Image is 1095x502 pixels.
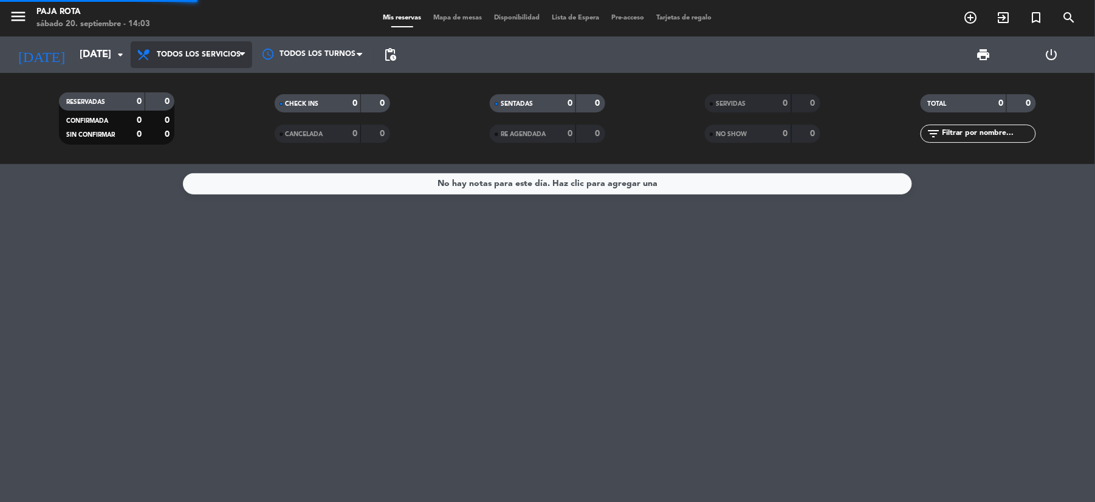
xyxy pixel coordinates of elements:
[1045,47,1059,62] i: power_settings_new
[9,7,27,30] button: menu
[9,7,27,26] i: menu
[36,18,150,30] div: sábado 20. septiembre - 14:03
[783,129,788,138] strong: 0
[501,131,546,137] span: RE AGENDADA
[438,177,657,191] div: No hay notas para este día. Haz clic para agregar una
[113,47,128,62] i: arrow_drop_down
[286,131,323,137] span: CANCELADA
[66,99,105,105] span: RESERVADAS
[997,10,1011,25] i: exit_to_app
[568,129,572,138] strong: 0
[546,15,606,21] span: Lista de Espera
[165,130,172,139] strong: 0
[137,116,142,125] strong: 0
[941,127,1035,140] input: Filtrar por nombre...
[286,101,319,107] span: CHECK INS
[568,99,572,108] strong: 0
[380,99,387,108] strong: 0
[716,101,746,107] span: SERVIDAS
[976,47,990,62] span: print
[501,101,533,107] span: SENTADAS
[1062,10,1077,25] i: search
[36,6,150,18] div: PAJA ROTA
[928,101,947,107] span: TOTAL
[165,116,172,125] strong: 0
[352,129,357,138] strong: 0
[1029,10,1044,25] i: turned_in_not
[716,131,747,137] span: NO SHOW
[1026,99,1033,108] strong: 0
[811,129,818,138] strong: 0
[998,99,1003,108] strong: 0
[377,15,428,21] span: Mis reservas
[66,118,108,124] span: CONFIRMADA
[428,15,489,21] span: Mapa de mesas
[137,130,142,139] strong: 0
[165,97,172,106] strong: 0
[964,10,978,25] i: add_circle_outline
[1018,36,1086,73] div: LOG OUT
[157,50,241,59] span: Todos los servicios
[811,99,818,108] strong: 0
[927,126,941,141] i: filter_list
[9,41,74,68] i: [DATE]
[596,99,603,108] strong: 0
[66,132,115,138] span: SIN CONFIRMAR
[137,97,142,106] strong: 0
[352,99,357,108] strong: 0
[383,47,397,62] span: pending_actions
[380,129,387,138] strong: 0
[606,15,651,21] span: Pre-acceso
[489,15,546,21] span: Disponibilidad
[596,129,603,138] strong: 0
[651,15,718,21] span: Tarjetas de regalo
[783,99,788,108] strong: 0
